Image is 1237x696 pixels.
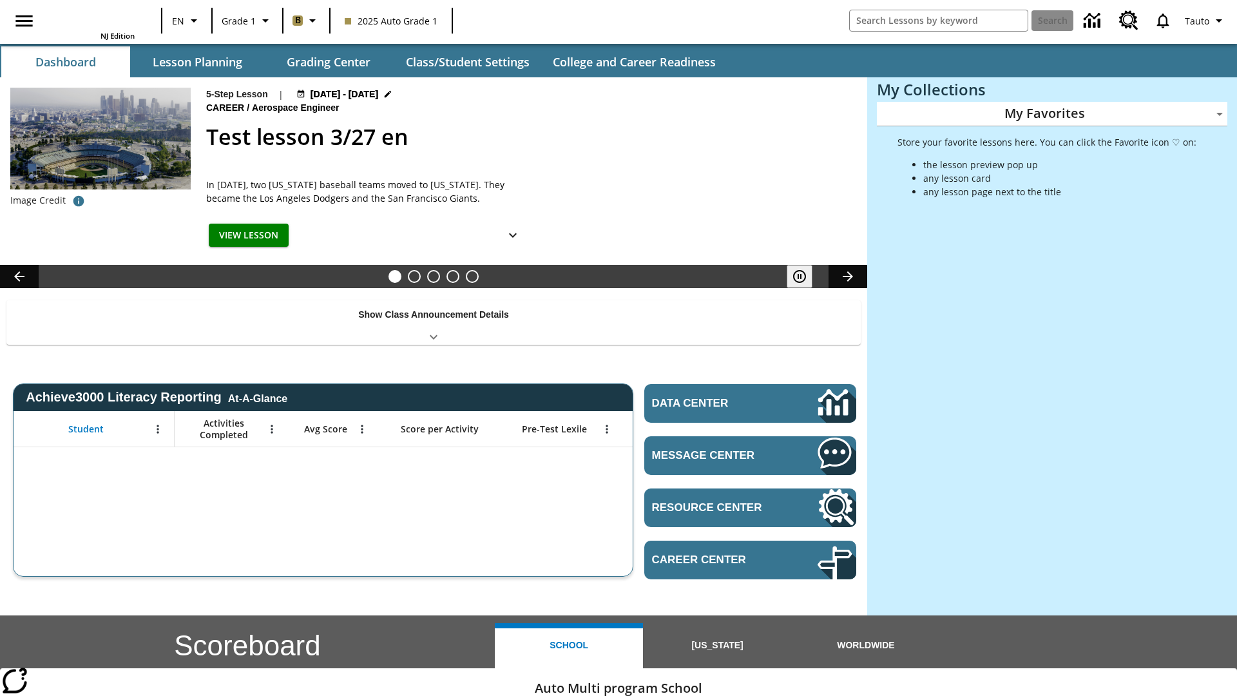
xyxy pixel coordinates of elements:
[222,14,256,28] span: Grade 1
[209,224,289,247] button: View Lesson
[133,46,262,77] button: Lesson Planning
[787,265,825,288] div: Pause
[1,46,130,77] button: Dashboard
[206,178,528,205] div: In [DATE], two [US_STATE] baseball teams moved to [US_STATE]. They became the Los Angeles Dodgers...
[877,102,1227,126] div: My Favorites
[247,102,249,113] span: /
[787,265,812,288] button: Pause
[10,194,66,207] p: Image Credit
[446,270,459,283] button: Slide 4 Pre-release lesson
[101,31,135,41] span: NJ Edition
[643,623,791,668] button: [US_STATE]
[304,423,347,435] span: Avg Score
[5,2,43,40] button: Open side menu
[500,224,526,247] button: Show Details
[51,4,135,41] div: Home
[51,5,135,31] a: Home
[345,14,437,28] span: 2025 Auto Grade 1
[1180,9,1232,32] button: Profile/Settings
[216,9,278,32] button: Grade: Grade 1, Select a grade
[206,101,247,115] span: Career
[495,623,643,668] button: School
[522,423,587,435] span: Pre-Test Lexile
[10,88,191,189] img: Dodgers stadium.
[597,420,617,439] button: Open Menu
[228,391,287,405] div: At-A-Glance
[652,449,779,462] span: Message Center
[923,158,1196,171] li: the lesson preview pop up
[1146,4,1180,37] a: Notifications
[68,423,104,435] span: Student
[287,9,325,32] button: Boost Class color is light brown. Change class color
[644,541,856,579] a: Career Center
[1185,14,1209,28] span: Tauto
[6,300,861,345] div: Show Class Announcement Details
[542,46,726,77] button: College and Career Readiness
[26,390,287,405] span: Achieve3000 Literacy Reporting
[652,397,774,410] span: Data Center
[1111,3,1146,38] a: Resource Center, Will open in new tab
[644,436,856,475] a: Message Center
[850,10,1028,31] input: search field
[66,189,91,213] button: Image credit: David Sucsy/E+/Getty Images
[401,423,479,435] span: Score per Activity
[206,121,852,153] h2: Test lesson 3/27 en
[278,88,283,101] span: |
[172,14,184,28] span: EN
[358,308,509,322] p: Show Class Announcement Details
[408,270,421,283] button: Slide 2 Ask the Scientist: Furry Friends
[644,384,856,423] a: Data Center
[166,9,207,32] button: Language: EN, Select a language
[877,81,1227,99] h3: My Collections
[252,101,341,115] span: Aerospace Engineer
[181,418,266,441] span: Activities Completed
[1076,3,1111,39] a: Data Center
[396,46,540,77] button: Class/Student Settings
[264,46,393,77] button: Grading Center
[829,265,867,288] button: Lesson carousel, Next
[262,420,282,439] button: Open Menu
[644,488,856,527] a: Resource Center, Will open in new tab
[295,12,301,28] span: B
[352,420,372,439] button: Open Menu
[311,88,378,101] span: [DATE] - [DATE]
[427,270,440,283] button: Slide 3 Cars of the Future?
[652,501,779,514] span: Resource Center
[792,623,940,668] button: Worldwide
[294,88,396,101] button: Aug 24 - Aug 24 Choose Dates
[897,135,1196,149] p: Store your favorite lessons here. You can click the Favorite icon ♡ on:
[652,554,779,566] span: Career Center
[206,178,528,205] span: In 1958, two New York baseball teams moved to California. They became the Los Angeles Dodgers and...
[466,270,479,283] button: Slide 5 Remembering Justice O'Connor
[148,420,168,439] button: Open Menu
[923,171,1196,185] li: any lesson card
[206,88,268,101] p: 5-Step Lesson
[388,270,401,283] button: Slide 1 Test lesson 3/27 en
[923,185,1196,198] li: any lesson page next to the title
